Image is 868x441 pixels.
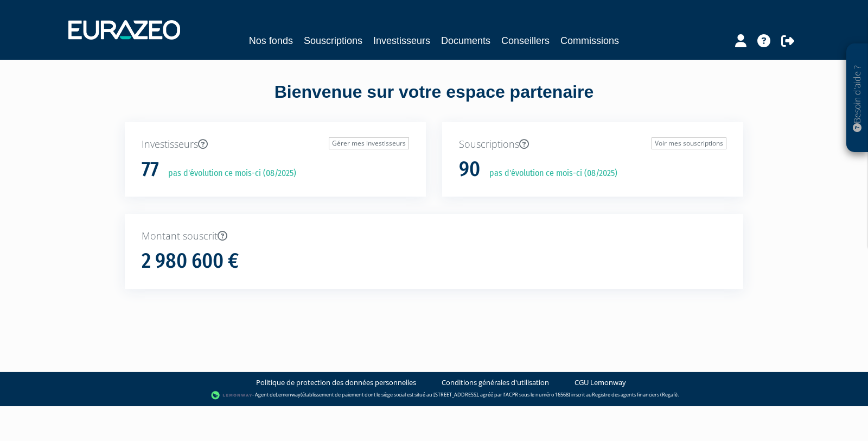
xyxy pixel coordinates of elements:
a: Souscriptions [304,33,362,48]
div: Bienvenue sur votre espace partenaire [117,80,751,122]
a: Nos fonds [249,33,293,48]
a: Gérer mes investisseurs [329,137,409,149]
h1: 2 980 600 € [142,250,239,273]
p: pas d'évolution ce mois-ci (08/2025) [482,167,617,180]
a: Documents [441,33,490,48]
a: Voir mes souscriptions [652,137,726,149]
img: logo-lemonway.png [211,390,253,401]
a: Commissions [560,33,619,48]
a: Registre des agents financiers (Regafi) [592,391,678,398]
a: Conseillers [501,33,550,48]
h1: 77 [142,158,159,181]
p: Investisseurs [142,137,409,152]
h1: 90 [459,158,480,181]
p: Besoin d'aide ? [851,49,864,147]
p: pas d'évolution ce mois-ci (08/2025) [161,167,296,180]
p: Souscriptions [459,137,726,152]
div: - Agent de (établissement de paiement dont le siège social est situé au [STREET_ADDRESS], agréé p... [11,390,857,401]
img: 1732889491-logotype_eurazeo_blanc_rvb.png [68,20,180,40]
p: Montant souscrit [142,229,726,243]
a: Politique de protection des données personnelles [256,377,416,388]
a: Lemonway [276,391,301,398]
a: Conditions générales d'utilisation [442,377,549,388]
a: Investisseurs [373,33,430,48]
a: CGU Lemonway [575,377,626,388]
